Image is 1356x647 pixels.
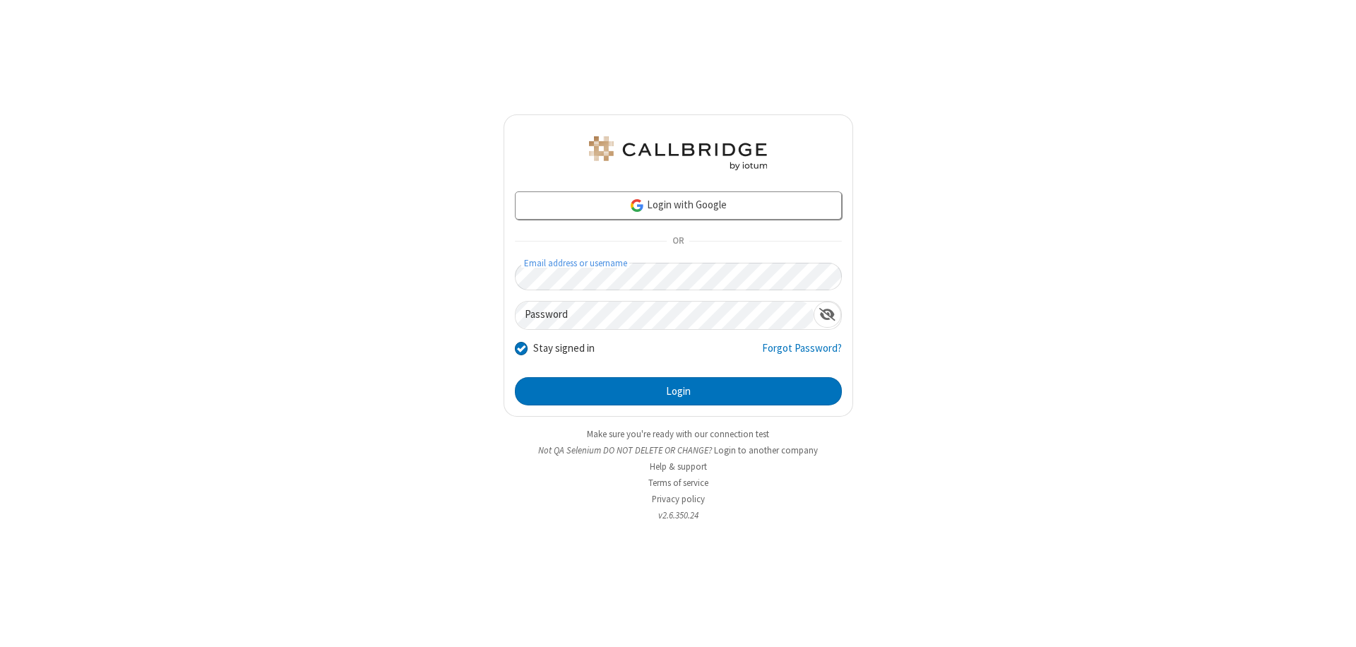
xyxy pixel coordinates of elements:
button: Login to another company [714,444,818,457]
li: Not QA Selenium DO NOT DELETE OR CHANGE? [504,444,853,457]
div: Show password [814,302,841,328]
a: Privacy policy [652,493,705,505]
img: QA Selenium DO NOT DELETE OR CHANGE [586,136,770,170]
a: Help & support [650,461,707,473]
a: Terms of service [648,477,708,489]
a: Forgot Password? [762,340,842,367]
a: Make sure you're ready with our connection test [587,428,769,440]
li: v2.6.350.24 [504,509,853,522]
input: Password [516,302,814,329]
label: Stay signed in [533,340,595,357]
a: Login with Google [515,191,842,220]
input: Email address or username [515,263,842,290]
span: OR [667,232,689,251]
img: google-icon.png [629,198,645,213]
button: Login [515,377,842,405]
